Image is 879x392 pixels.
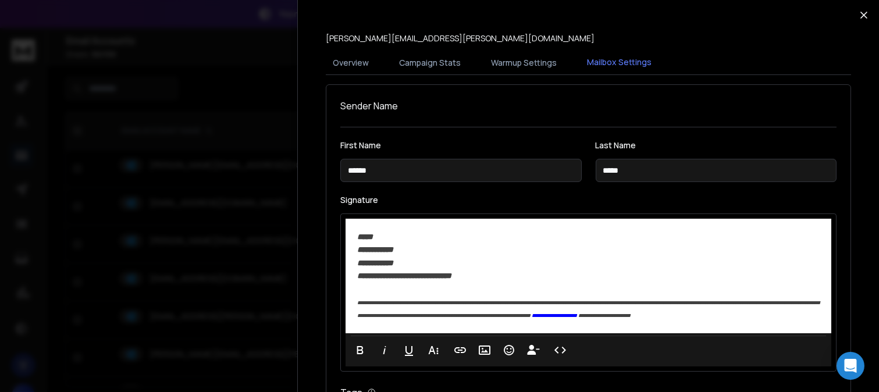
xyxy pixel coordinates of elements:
[549,338,571,362] button: Code View
[484,50,564,76] button: Warmup Settings
[326,50,376,76] button: Overview
[837,352,864,380] div: Open Intercom Messenger
[522,338,545,362] button: Insert Unsubscribe Link
[596,141,837,149] label: Last Name
[474,338,496,362] button: Insert Image (Ctrl+P)
[373,338,396,362] button: Italic (Ctrl+I)
[340,141,582,149] label: First Name
[349,338,371,362] button: Bold (Ctrl+B)
[340,196,837,204] label: Signature
[580,49,659,76] button: Mailbox Settings
[398,338,420,362] button: Underline (Ctrl+U)
[422,338,444,362] button: More Text
[498,338,520,362] button: Emoticons
[340,99,837,113] h1: Sender Name
[326,33,595,44] p: [PERSON_NAME][EMAIL_ADDRESS][PERSON_NAME][DOMAIN_NAME]
[392,50,468,76] button: Campaign Stats
[449,338,471,362] button: Insert Link (Ctrl+K)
